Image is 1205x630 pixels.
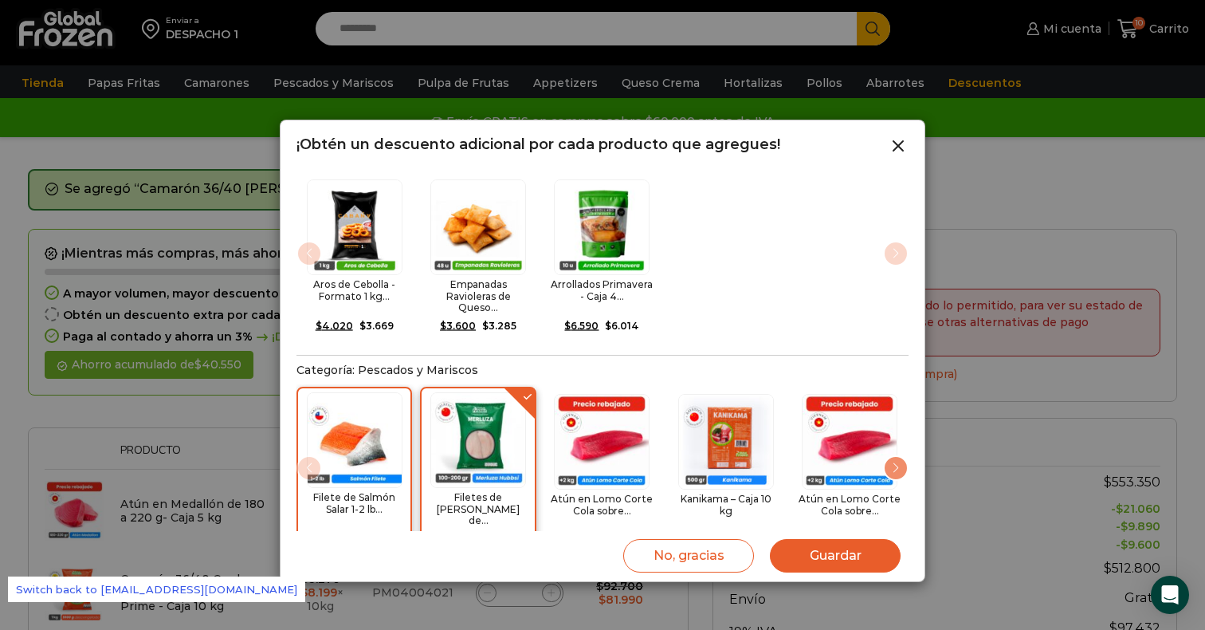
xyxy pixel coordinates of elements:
div: 1 / 18 [296,384,412,561]
h2: Aros de Cebolla - Formato 1 kg... [302,279,406,302]
h2: Atún en Lomo Corte Cola sobre... [550,494,654,517]
button: No, gracias [623,539,754,573]
div: 2 / 18 [420,384,536,561]
div: 2 / 3 [420,170,536,346]
h2: Categoría: Pescados y Mariscos [296,364,909,377]
span: $ [316,320,322,332]
div: 5 / 18 [792,384,908,561]
div: 4 / 18 [668,384,783,561]
div: 3 / 3 [544,170,660,346]
h2: Filetes de [PERSON_NAME] de... [426,492,530,526]
a: Switch back to [EMAIL_ADDRESS][DOMAIN_NAME] [8,577,305,602]
span: $ [440,320,446,332]
div: Next slide [883,455,909,481]
bdi: 6.590 [564,320,599,332]
button: Guardar [770,539,901,573]
span: $ [359,320,366,332]
h2: Arrollados Primavera - Caja 4... [550,279,654,302]
bdi: 6.014 [605,320,639,332]
span: $ [564,320,571,332]
h2: ¡Obtén un descuento adicional por cada producto que agregues! [296,136,780,154]
h2: Filete de Salmón Salar 1-2 lb... [302,492,406,515]
h2: Empanadas Ravioleras de Queso... [426,279,530,313]
span: $ [482,320,489,332]
div: 3 / 18 [544,384,660,561]
bdi: 3.285 [482,320,516,332]
bdi: 4.020 [316,320,353,332]
div: Open Intercom Messenger [1151,576,1189,614]
h2: Kanikama – Caja 10 kg [673,494,778,517]
bdi: 3.669 [359,320,394,332]
bdi: 3.600 [440,320,476,332]
div: 1 / 3 [296,170,412,346]
span: $ [605,320,611,332]
h2: Atún en Lomo Corte Cola sobre... [798,494,902,517]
